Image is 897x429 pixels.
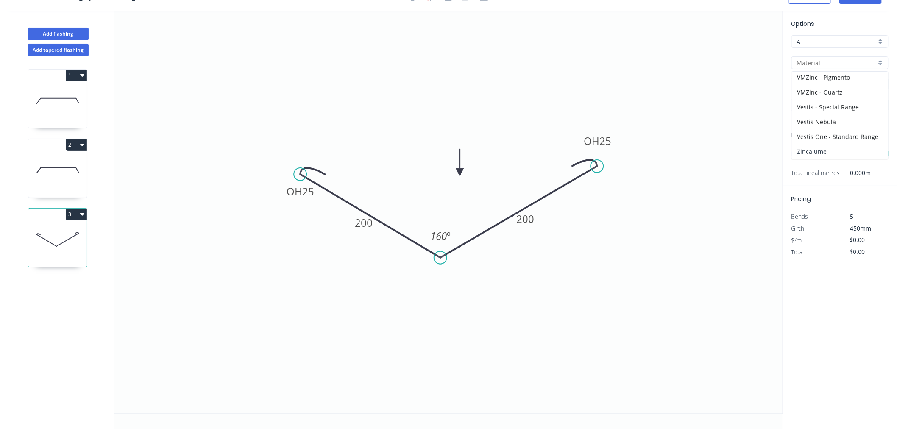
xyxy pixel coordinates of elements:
[840,167,871,179] span: 0.000m
[28,28,89,40] button: Add flashing
[792,85,888,100] div: VMZinc - Quartz
[66,139,87,151] button: 2
[797,37,876,46] input: Price level
[792,70,888,85] div: VMZinc - Pigmento
[66,209,87,220] button: 3
[66,70,87,81] button: 1
[516,212,534,226] tspan: 200
[850,212,854,220] span: 5
[797,58,876,67] input: Material
[792,144,888,159] div: Zincalume
[599,134,611,148] tspan: 25
[792,114,888,129] div: Vestis Nebula
[791,224,805,232] span: Girth
[303,184,315,198] tspan: 25
[850,224,872,232] span: 450mm
[430,229,447,243] tspan: 160
[792,100,888,114] div: Vestis - Special Range
[287,184,303,198] tspan: OH
[791,167,840,179] span: Total lineal metres
[791,212,808,220] span: Bends
[791,19,815,28] span: Options
[791,195,811,203] span: Pricing
[791,248,804,256] span: Total
[114,11,783,413] svg: 0
[792,129,888,144] div: Vestis One - Standard Range
[28,44,89,56] button: Add tapered flashing
[355,216,373,230] tspan: 200
[584,134,599,148] tspan: OH
[447,229,451,243] tspan: º
[791,236,802,244] span: $/m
